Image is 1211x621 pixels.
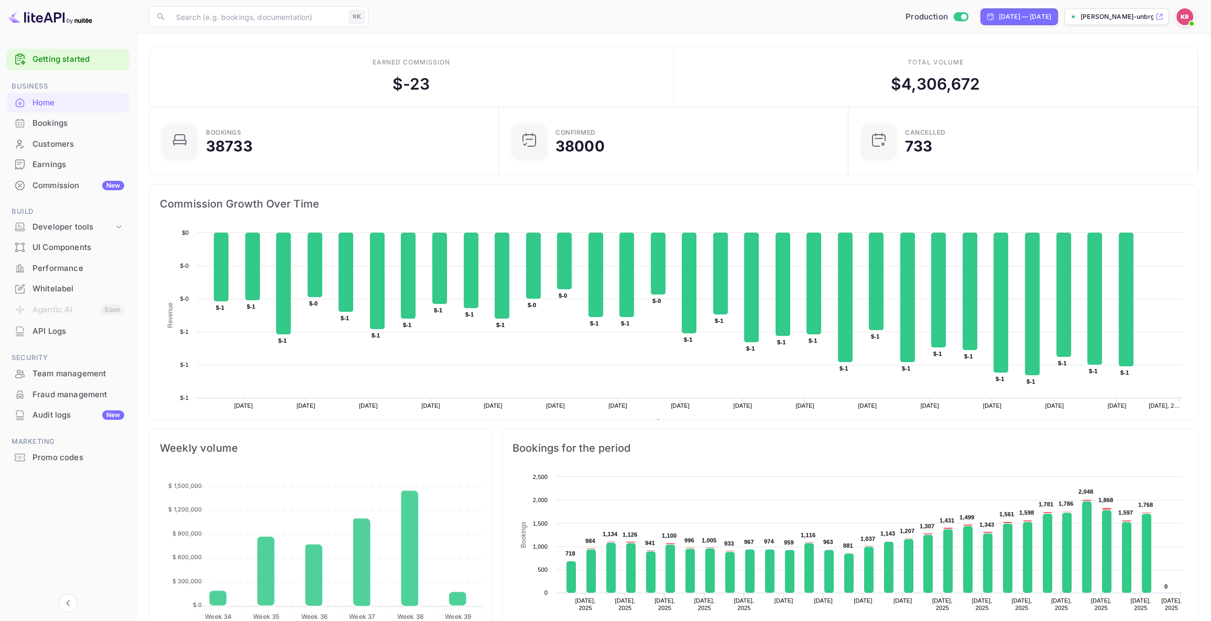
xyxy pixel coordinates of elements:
div: Performance [6,258,129,279]
text: $-0 [559,292,567,299]
div: Switch to Sandbox mode [901,11,972,23]
text: [DATE] [983,402,1002,409]
text: [DATE], 2… [1149,402,1180,409]
text: 984 [585,538,596,544]
div: Getting started [6,49,129,70]
span: Build [6,206,129,217]
div: Whitelabel [6,279,129,299]
text: 1,868 [1098,497,1113,503]
text: 1,598 [1019,509,1034,516]
text: $-1 [434,307,442,313]
tspan: Week 37 [349,613,375,620]
span: Business [6,81,129,92]
span: Weekly volume [160,440,482,456]
text: $-1 [839,365,848,372]
tspan: $ 1,500,000 [168,482,202,489]
text: 0 [1164,583,1168,590]
div: Audit logsNew [6,405,129,426]
text: 1,207 [900,528,914,534]
div: Team management [32,368,124,380]
div: Bookings [32,117,124,129]
div: Confirmed [555,129,596,136]
a: Customers [6,134,129,154]
a: Getting started [32,53,124,66]
div: Customers [6,134,129,155]
text: [DATE], 2025 [1130,597,1151,611]
div: Commission [32,180,124,192]
text: 1,126 [623,531,637,538]
text: $-1 [746,345,755,352]
div: Total volume [908,58,964,67]
div: CANCELLED [905,129,946,136]
a: Whitelabel [6,279,129,298]
text: 1,781 [1039,501,1053,507]
text: 500 [538,566,548,573]
text: $-1 [1058,360,1066,366]
span: Production [905,11,948,23]
a: Fraud management [6,385,129,404]
div: 38000 [555,139,605,154]
tspan: $ 600,000 [172,553,202,561]
text: [DATE], 2025 [654,597,675,611]
text: [DATE], 2025 [932,597,953,611]
div: API Logs [6,321,129,342]
text: 996 [684,537,694,543]
text: 718 [565,550,575,557]
text: [DATE] [546,402,565,409]
text: 1,307 [920,523,934,529]
text: $-1 [465,311,474,318]
div: ⌘K [349,10,365,24]
text: $-1 [1089,368,1097,374]
div: Performance [32,263,124,275]
text: [DATE], 2025 [1011,597,1032,611]
text: $-0 [180,296,189,302]
button: Collapse navigation [59,594,78,613]
text: [DATE] [814,597,833,604]
text: $-1 [964,353,973,359]
text: $-1 [341,315,349,321]
a: Team management [6,364,129,383]
text: $-1 [180,395,189,401]
text: 1,597 [1118,509,1133,516]
text: Bookings [520,521,527,548]
a: Performance [6,258,129,278]
text: 1,343 [979,521,994,528]
div: Audit logs [32,409,124,421]
input: Search (e.g. bookings, documentation) [170,6,345,27]
text: [DATE] [608,402,627,409]
text: 1,561 [999,511,1014,517]
text: $-1 [809,337,817,344]
text: $-1 [180,362,189,368]
text: $-1 [715,318,723,324]
text: $-1 [684,336,692,343]
div: 38733 [206,139,253,154]
text: [DATE], 2025 [1091,597,1111,611]
a: Audit logsNew [6,405,129,424]
div: Developer tools [32,221,114,233]
text: $-1 [902,365,910,372]
div: Whitelabel [32,283,124,295]
text: $-1 [590,320,598,326]
text: [DATE] [795,402,814,409]
text: $-1 [216,304,224,311]
tspan: Week 39 [445,613,471,620]
p: [PERSON_NAME]-unbrg.[PERSON_NAME]... [1081,12,1153,21]
tspan: $ 0 [193,601,202,608]
text: [DATE] [484,402,503,409]
div: Bookings [206,129,241,136]
a: CommissionNew [6,176,129,195]
a: Home [6,93,129,112]
text: 941 [645,540,655,546]
text: $-1 [1027,378,1035,385]
text: 2,000 [533,497,548,503]
text: 1,768 [1138,502,1153,508]
div: Fraud management [32,389,124,401]
text: [DATE], 2025 [615,597,635,611]
div: Earned commission [373,58,450,67]
text: $-1 [933,351,942,357]
tspan: $ 300,000 [172,577,202,584]
tspan: Week 34 [205,613,232,620]
div: [DATE] — [DATE] [999,12,1051,21]
text: [DATE] [359,402,378,409]
a: Earnings [6,155,129,174]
